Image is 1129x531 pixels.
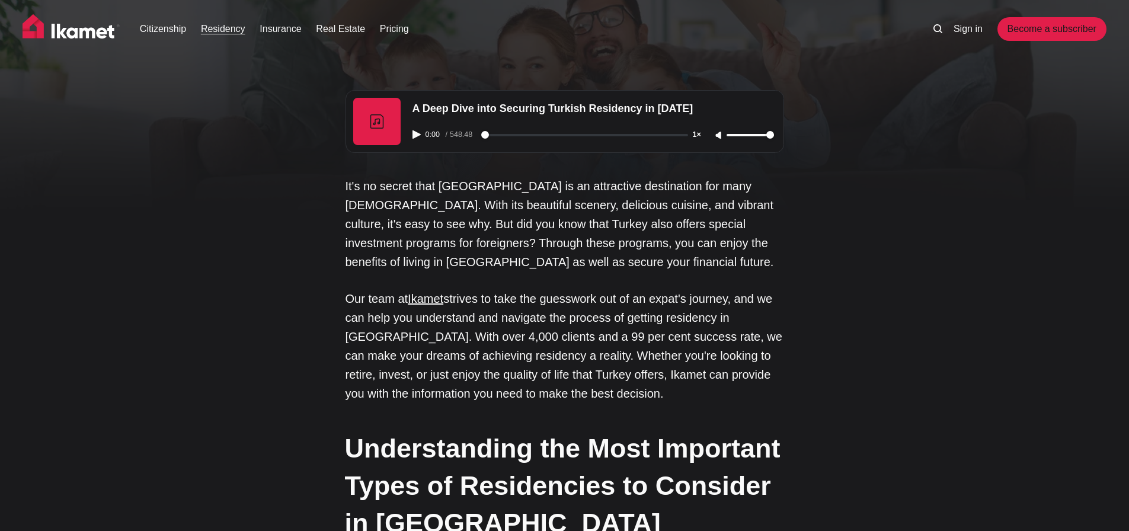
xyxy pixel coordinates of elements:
[140,22,186,36] a: Citizenship
[316,22,365,36] a: Real Estate
[260,22,301,36] a: Insurance
[447,130,475,139] span: 548.48
[380,22,409,36] a: Pricing
[201,22,245,36] a: Residency
[954,22,983,36] a: Sign in
[423,131,446,139] span: 0:00
[412,130,423,139] button: Play audio
[23,14,120,44] img: Ikamet home
[346,289,784,403] p: Our team at strives to take the guesswork out of an expat's journey, and we can help you understa...
[690,131,712,139] button: Adjust playback speed
[712,131,727,140] button: Unmute
[408,292,443,305] a: Ikamet
[346,177,784,271] p: It's no secret that [GEOGRAPHIC_DATA] is an attractive destination for many [DEMOGRAPHIC_DATA]. W...
[405,98,781,120] div: A Deep Dive into Securing Turkish Residency in [DATE]
[997,17,1106,41] a: Become a subscriber
[446,131,479,139] div: /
